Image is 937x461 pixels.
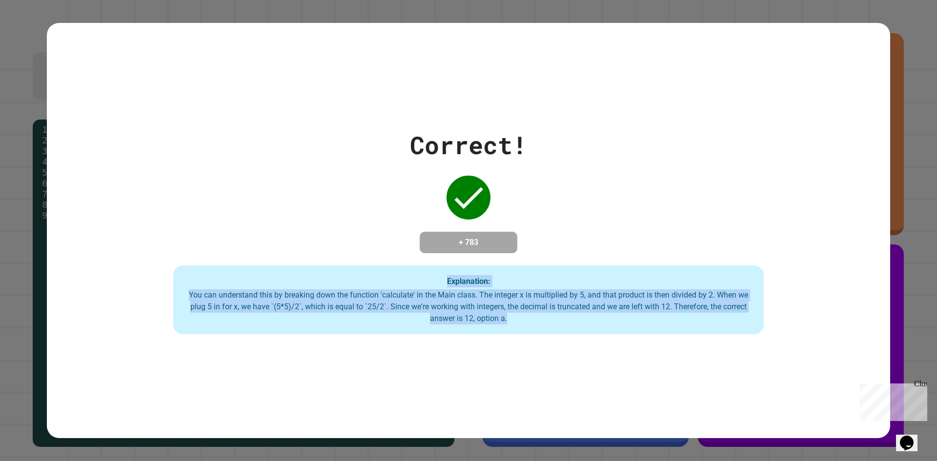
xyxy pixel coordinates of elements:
div: You can understand this by breaking down the function 'calculate' in the Main class. The integer ... [183,289,754,324]
strong: Explanation: [447,276,490,285]
div: Chat with us now!Close [4,4,67,62]
h4: + 783 [429,237,508,248]
iframe: chat widget [856,380,927,421]
div: Correct! [410,127,527,163]
iframe: chat widget [896,422,927,451]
